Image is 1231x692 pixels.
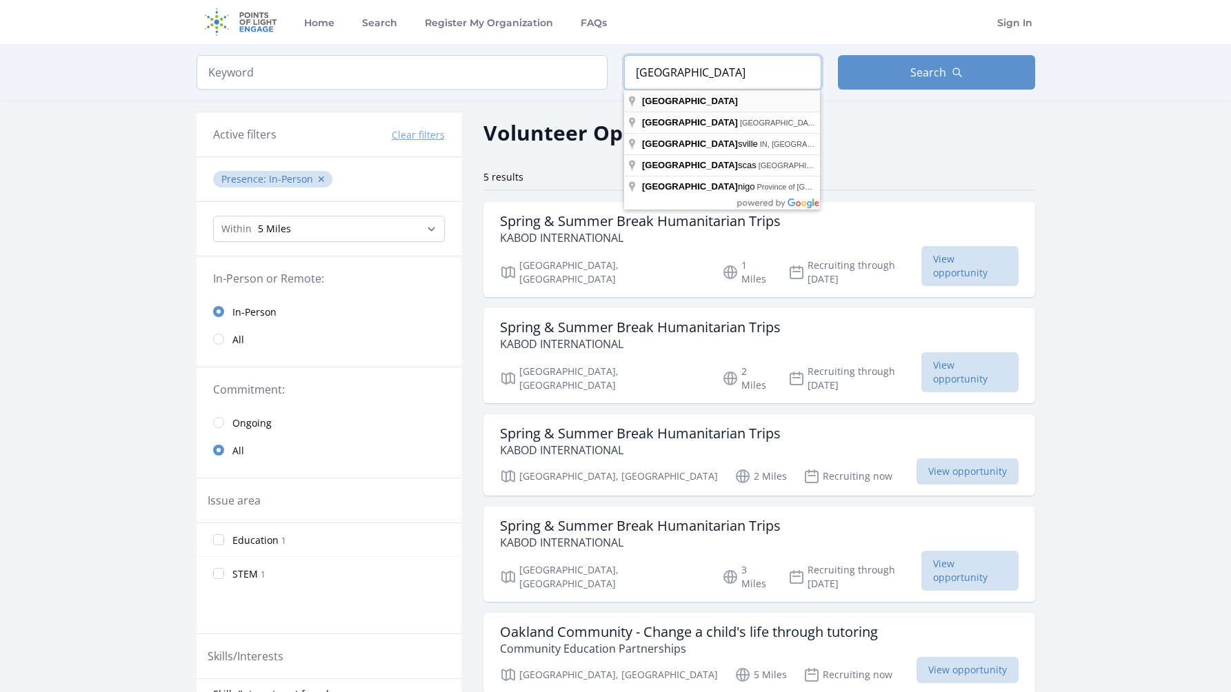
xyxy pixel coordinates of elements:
[197,325,461,353] a: All
[500,258,706,286] p: [GEOGRAPHIC_DATA], [GEOGRAPHIC_DATA]
[232,305,277,319] span: In-Person
[392,128,445,142] button: Clear filters
[197,55,608,90] input: Keyword
[500,365,706,392] p: [GEOGRAPHIC_DATA], [GEOGRAPHIC_DATA]
[734,468,787,485] p: 2 Miles
[757,183,959,191] span: Province of [GEOGRAPHIC_DATA], [GEOGRAPHIC_DATA]
[208,648,283,664] legend: Skills/Interests
[642,181,757,192] span: nigo
[500,563,706,591] p: [GEOGRAPHIC_DATA], [GEOGRAPHIC_DATA]
[213,216,445,242] select: Search Radius
[759,161,838,170] span: [GEOGRAPHIC_DATA]
[269,172,313,185] span: In-Person
[788,258,921,286] p: Recruiting through [DATE]
[213,534,224,545] input: Education 1
[642,160,759,170] span: scas
[213,270,445,287] legend: In-Person or Remote:
[500,468,718,485] p: [GEOGRAPHIC_DATA], [GEOGRAPHIC_DATA]
[760,140,851,148] span: IN, [GEOGRAPHIC_DATA]
[483,308,1035,403] a: Spring & Summer Break Humanitarian Trips KABOD INTERNATIONAL [GEOGRAPHIC_DATA], [GEOGRAPHIC_DATA]...
[500,442,781,458] p: KABOD INTERNATIONAL
[500,230,781,246] p: KABOD INTERNATIONAL
[197,436,461,464] a: All
[500,640,878,657] p: Community Education Partnerships
[500,518,781,534] h3: Spring & Summer Break Humanitarian Trips
[232,333,244,347] span: All
[642,139,760,149] span: sville
[921,246,1019,286] span: View opportunity
[500,213,781,230] h3: Spring & Summer Break Humanitarian Trips
[213,381,445,398] legend: Commitment:
[197,409,461,436] a: Ongoing
[910,64,946,81] span: Search
[642,96,738,106] span: [GEOGRAPHIC_DATA]
[232,444,244,458] span: All
[500,319,781,336] h3: Spring & Summer Break Humanitarian Trips
[317,172,326,186] button: ✕
[788,365,921,392] p: Recruiting through [DATE]
[788,563,921,591] p: Recruiting through [DATE]
[483,507,1035,602] a: Spring & Summer Break Humanitarian Trips KABOD INTERNATIONAL [GEOGRAPHIC_DATA], [GEOGRAPHIC_DATA]...
[483,170,523,183] span: 5 results
[500,336,781,352] p: KABOD INTERNATIONAL
[261,569,266,580] span: 1
[500,624,878,640] h3: Oakland Community - Change a child's life through tutoring
[921,352,1019,392] span: View opportunity
[221,172,269,185] span: Presence :
[642,160,738,170] span: [GEOGRAPHIC_DATA]
[803,666,892,683] p: Recruiting now
[917,657,1019,683] span: View opportunity
[734,666,787,683] p: 5 Miles
[722,563,772,591] p: 3 Miles
[803,468,892,485] p: Recruiting now
[197,298,461,325] a: In-Person
[213,126,277,143] h3: Active filters
[232,533,279,547] span: Education
[281,535,286,547] span: 1
[642,117,738,128] span: [GEOGRAPHIC_DATA]
[740,119,819,127] span: [GEOGRAPHIC_DATA]
[232,416,272,430] span: Ongoing
[642,139,738,149] span: [GEOGRAPHIC_DATA]
[917,458,1019,485] span: View opportunity
[722,258,772,286] p: 1 Miles
[624,55,821,90] input: Location
[722,365,772,392] p: 2 Miles
[500,534,781,551] p: KABOD INTERNATIONAL
[483,117,739,148] h2: Volunteer Opportunities
[483,414,1035,496] a: Spring & Summer Break Humanitarian Trips KABOD INTERNATIONAL [GEOGRAPHIC_DATA], [GEOGRAPHIC_DATA]...
[208,492,261,509] legend: Issue area
[213,568,224,579] input: STEM 1
[838,55,1035,90] button: Search
[921,551,1019,591] span: View opportunity
[232,567,258,581] span: STEM
[642,181,738,192] span: [GEOGRAPHIC_DATA]
[500,425,781,442] h3: Spring & Summer Break Humanitarian Trips
[500,666,718,683] p: [GEOGRAPHIC_DATA], [GEOGRAPHIC_DATA]
[483,202,1035,297] a: Spring & Summer Break Humanitarian Trips KABOD INTERNATIONAL [GEOGRAPHIC_DATA], [GEOGRAPHIC_DATA]...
